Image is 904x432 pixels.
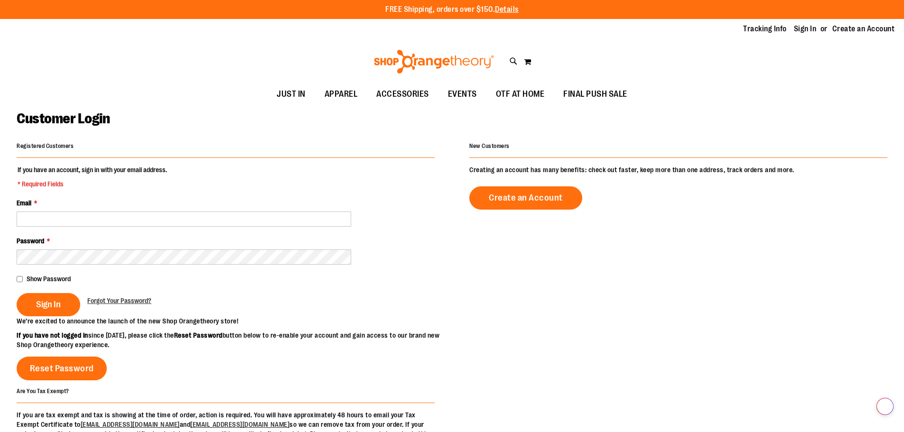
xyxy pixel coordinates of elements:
[469,165,887,175] p: Creating an account has many benefits: check out faster, keep more than one address, track orders...
[17,331,452,349] p: since [DATE], please click the button below to re-enable your account and gain access to our bran...
[17,387,69,394] strong: Are You Tax Exempt?
[17,331,88,339] strong: If you have not logged in
[554,83,637,105] a: FINAL PUSH SALE
[563,83,627,105] span: FINAL PUSH SALE
[794,24,817,34] a: Sign In
[315,83,367,105] a: APPAREL
[17,237,44,245] span: Password
[27,275,71,283] span: Show Password
[190,421,289,428] a: [EMAIL_ADDRESS][DOMAIN_NAME]
[486,83,554,105] a: OTF AT HOME
[17,199,31,207] span: Email
[36,299,61,310] span: Sign In
[267,83,315,105] a: JUST IN
[277,83,306,105] span: JUST IN
[17,316,452,326] p: We’re excited to announce the launch of the new Shop Orangetheory store!
[17,143,74,149] strong: Registered Customers
[469,186,582,210] a: Create an Account
[743,24,787,34] a: Tracking Info
[438,83,486,105] a: EVENTS
[30,363,94,374] span: Reset Password
[496,83,545,105] span: OTF AT HOME
[495,5,519,14] a: Details
[367,83,438,105] a: ACCESSORIES
[17,165,168,189] legend: If you have an account, sign in with your email address.
[469,143,510,149] strong: New Customers
[81,421,180,428] a: [EMAIL_ADDRESS][DOMAIN_NAME]
[385,4,519,15] p: FREE Shipping, orders over $150.
[373,50,495,74] img: Shop Orangetheory
[448,83,477,105] span: EVENTS
[832,24,895,34] a: Create an Account
[87,297,151,304] span: Forgot Your Password?
[18,179,167,189] span: * Required Fields
[489,193,563,203] span: Create an Account
[87,296,151,305] a: Forgot Your Password?
[174,331,223,339] strong: Reset Password
[17,357,107,380] a: Reset Password
[17,110,110,127] span: Customer Login
[17,293,80,316] button: Sign In
[376,83,429,105] span: ACCESSORIES
[325,83,358,105] span: APPAREL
